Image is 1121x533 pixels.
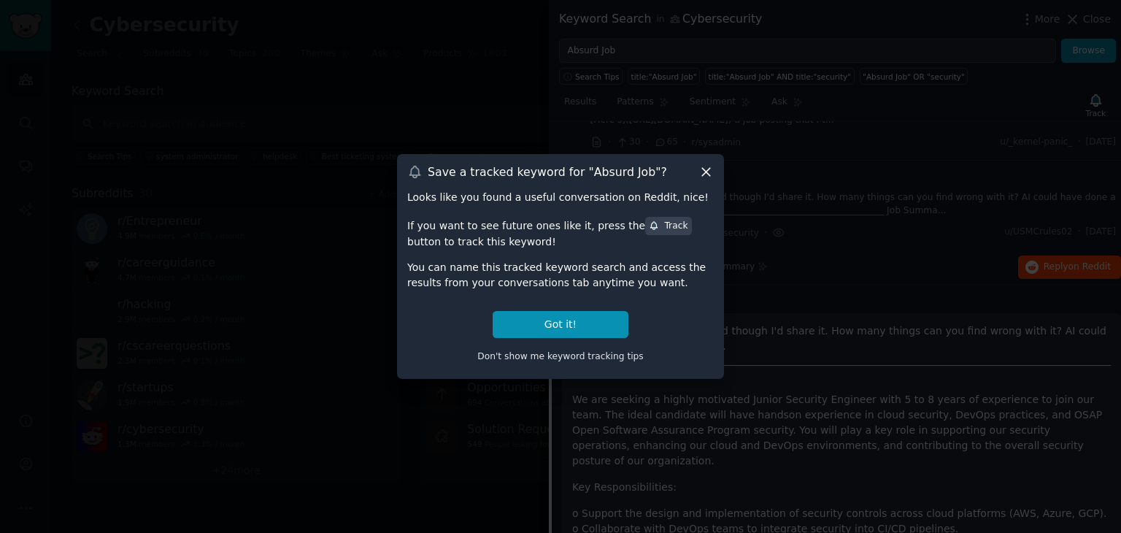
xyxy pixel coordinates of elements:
span: Don't show me keyword tracking tips [477,351,644,361]
h3: Save a tracked keyword for " Absurd Job "? [428,164,667,180]
div: Looks like you found a useful conversation on Reddit, nice! [407,190,714,205]
div: You can name this tracked keyword search and access the results from your conversations tab anyti... [407,260,714,291]
div: If you want to see future ones like it, press the button to track this keyword! [407,215,714,249]
button: Got it! [493,311,628,338]
div: Track [649,220,687,233]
